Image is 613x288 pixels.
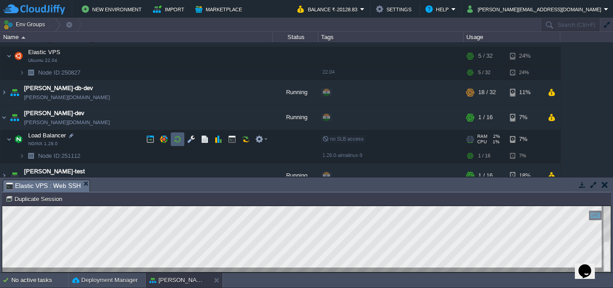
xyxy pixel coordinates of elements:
img: AMDAwAAAACH5BAEAAAAALAAAAAABAAEAAAICRAEAOw== [12,130,25,148]
a: [PERSON_NAME]-dev [24,109,84,118]
img: AMDAwAAAACH5BAEAAAAALAAAAAABAAEAAAICRAEAOw== [25,66,37,80]
span: 250827 [37,69,82,76]
span: 22.04 [322,69,335,75]
div: Running [273,163,318,188]
span: Load Balancer [27,131,67,139]
div: 11% [510,80,539,105]
div: Running [273,80,318,105]
img: AMDAwAAAACH5BAEAAAAALAAAAAABAAEAAAICRAEAOw== [12,47,25,65]
span: Elastic VPS [27,48,62,56]
div: 5 / 32 [478,47,493,65]
img: AMDAwAAAACH5BAEAAAAALAAAAAABAAEAAAICRAEAOw== [8,105,21,130]
span: 1% [490,139,499,145]
img: AMDAwAAAACH5BAEAAAAALAAAAAABAAEAAAICRAEAOw== [6,47,12,65]
span: 2% [491,134,500,139]
a: [PERSON_NAME]-db-dev [24,84,93,93]
div: Tags [319,32,463,42]
span: Elastic VPS : Web SSH [6,180,81,192]
div: Name [1,32,272,42]
img: AMDAwAAAACH5BAEAAAAALAAAAAABAAEAAAICRAEAOw== [19,149,25,163]
div: 24% [510,66,539,80]
button: Deployment Manager [72,276,138,285]
a: Elastic VPSUbuntu 22.04 [27,49,62,56]
div: 18 / 32 [478,80,496,105]
button: Help [425,4,451,15]
div: 1 / 16 [478,149,490,163]
a: Node ID:251112 [37,152,82,160]
img: AMDAwAAAACH5BAEAAAAALAAAAAABAAEAAAICRAEAOw== [0,163,8,188]
button: New Environment [82,4,144,15]
span: Ubuntu 22.04 [28,58,57,63]
img: AMDAwAAAACH5BAEAAAAALAAAAAABAAEAAAICRAEAOw== [21,36,25,39]
div: 1 / 16 [478,105,493,130]
a: [PERSON_NAME][DOMAIN_NAME] [24,118,110,127]
span: RAM [477,134,487,139]
div: Running [273,105,318,130]
iframe: chat widget [575,252,604,279]
button: [PERSON_NAME]-app-dev [149,276,207,285]
div: 7% [510,130,539,148]
img: AMDAwAAAACH5BAEAAAAALAAAAAABAAEAAAICRAEAOw== [25,149,37,163]
div: Status [273,32,318,42]
button: Settings [376,4,414,15]
div: Usage [464,32,560,42]
div: 7% [510,149,539,163]
a: Node ID:250827 [37,69,82,76]
div: 18% [510,163,539,188]
img: AMDAwAAAACH5BAEAAAAALAAAAAABAAEAAAICRAEAOw== [0,80,8,105]
img: AMDAwAAAACH5BAEAAAAALAAAAAABAAEAAAICRAEAOw== [8,163,21,188]
div: 5 / 32 [478,66,490,80]
img: CloudJiffy [3,4,65,15]
img: AMDAwAAAACH5BAEAAAAALAAAAAABAAEAAAICRAEAOw== [8,80,21,105]
button: Env Groups [3,18,48,31]
span: no SLB access [322,136,364,141]
div: 1 / 16 [478,163,493,188]
img: AMDAwAAAACH5BAEAAAAALAAAAAABAAEAAAICRAEAOw== [19,66,25,80]
button: Marketplace [195,4,245,15]
span: 251112 [37,152,82,160]
a: Load BalancerNGINX 1.28.0 [27,132,67,139]
a: [PERSON_NAME]-test [24,167,85,176]
span: CPU [477,139,487,145]
button: [PERSON_NAME][EMAIL_ADDRESS][DOMAIN_NAME] [467,4,604,15]
div: No active tasks [11,273,68,288]
span: 1.28.0-almalinux-9 [322,152,362,158]
button: Balance ₹-20128.83 [297,4,360,15]
button: Duplicate Session [5,195,65,203]
div: 7% [510,105,539,130]
span: Node ID: [38,152,61,159]
img: AMDAwAAAACH5BAEAAAAALAAAAAABAAEAAAICRAEAOw== [6,130,12,148]
span: [PERSON_NAME][DOMAIN_NAME] [24,93,110,102]
a: [PERSON_NAME][DOMAIN_NAME] [24,176,110,185]
button: Import [153,4,187,15]
div: 24% [510,47,539,65]
span: NGINX 1.28.0 [28,141,58,147]
span: Node ID: [38,69,61,76]
img: AMDAwAAAACH5BAEAAAAALAAAAAABAAEAAAICRAEAOw== [0,105,8,130]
